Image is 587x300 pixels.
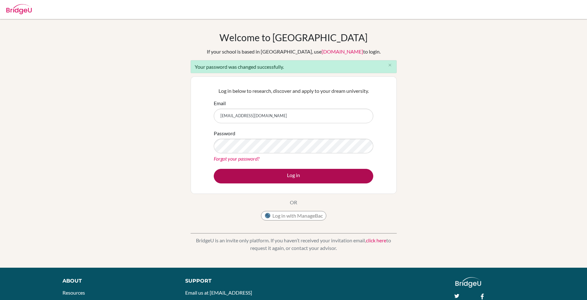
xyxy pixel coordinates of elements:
[207,48,381,55] div: If your school is based in [GEOGRAPHIC_DATA], use to login.
[214,130,235,137] label: Password
[455,277,481,288] img: logo_white@2x-f4f0deed5e89b7ecb1c2cc34c3e3d731f90f0f143d5ea2071677605dd97b5244.png
[191,237,397,252] p: BridgeU is an invite only platform. If you haven’t received your invitation email, to request it ...
[185,277,286,285] div: Support
[388,63,392,67] i: close
[214,169,373,183] button: Log in
[219,32,368,43] h1: Welcome to [GEOGRAPHIC_DATA]
[62,290,85,296] a: Resources
[322,48,363,54] a: [DOMAIN_NAME]
[6,4,32,14] img: Bridge-U
[261,211,326,220] button: Log in with ManageBac
[366,237,386,243] a: click here
[191,60,397,73] div: Your password was changed successfully.
[214,87,373,95] p: Log in below to research, discover and apply to your dream university.
[290,199,297,206] p: OR
[62,277,171,285] div: About
[214,156,259,162] a: Forgot your password?
[384,61,396,70] button: Close
[214,99,226,107] label: Email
